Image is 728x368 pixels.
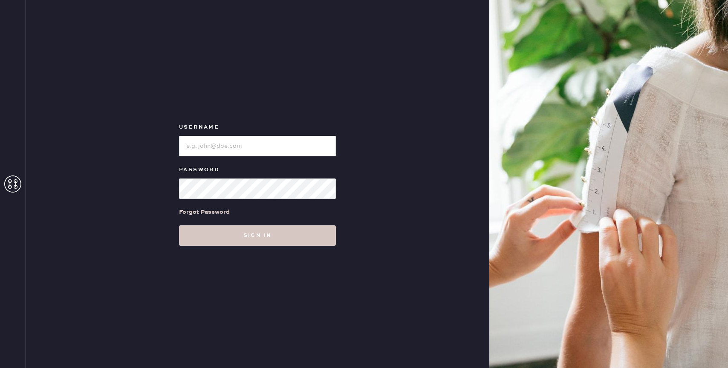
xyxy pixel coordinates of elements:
[179,225,336,246] button: Sign in
[179,207,230,217] div: Forgot Password
[179,122,336,132] label: Username
[179,165,336,175] label: Password
[179,136,336,156] input: e.g. john@doe.com
[179,199,230,225] a: Forgot Password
